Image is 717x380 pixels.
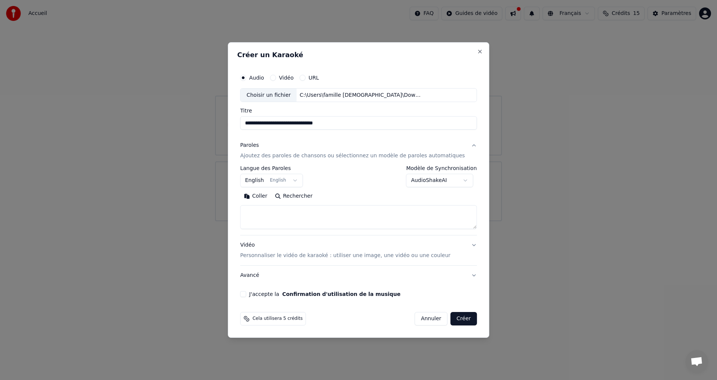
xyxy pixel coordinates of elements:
[240,252,450,259] p: Personnaliser le vidéo de karaoké : utiliser une image, une vidéo ou une couleur
[240,266,477,285] button: Avancé
[249,75,264,80] label: Audio
[240,166,303,171] label: Langue des Paroles
[240,191,271,203] button: Coller
[240,136,477,166] button: ParolesAjoutez des paroles de chansons ou sélectionnez un modèle de paroles automatiques
[415,312,447,325] button: Annuler
[240,89,297,102] div: Choisir un fichier
[240,166,477,235] div: ParolesAjoutez des paroles de chansons ou sélectionnez un modèle de paroles automatiques
[451,312,477,325] button: Créer
[406,166,477,171] label: Modèle de Synchronisation
[279,75,294,80] label: Vidéo
[237,52,480,58] h2: Créer un Karaoké
[297,92,424,99] div: C:\Users\famille [DEMOGRAPHIC_DATA]\Downloads\[PERSON_NAME] - [PERSON_NAME] (Audio).mp3
[240,236,477,266] button: VidéoPersonnaliser le vidéo de karaoké : utiliser une image, une vidéo ou une couleur
[240,108,477,114] label: Titre
[240,152,465,160] p: Ajoutez des paroles de chansons ou sélectionnez un modèle de paroles automatiques
[240,242,450,260] div: Vidéo
[271,191,316,203] button: Rechercher
[252,316,302,322] span: Cela utilisera 5 crédits
[240,142,259,149] div: Paroles
[308,75,319,80] label: URL
[249,291,400,297] label: J'accepte la
[282,291,401,297] button: J'accepte la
